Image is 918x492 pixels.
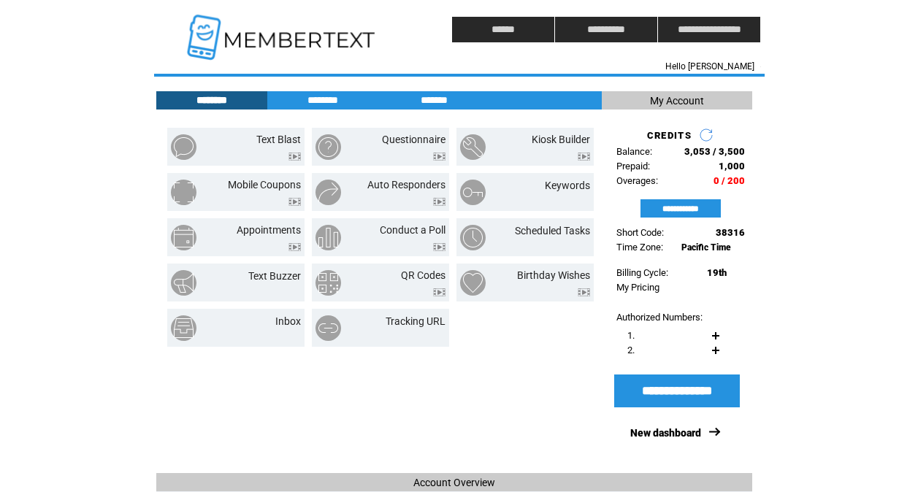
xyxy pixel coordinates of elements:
[578,288,590,296] img: video.png
[288,198,301,206] img: video.png
[315,270,341,296] img: qr-codes.png
[460,270,486,296] img: birthday-wishes.png
[367,179,445,191] a: Auto Responders
[171,315,196,341] img: inbox.png
[401,269,445,281] a: QR Codes
[171,225,196,250] img: appointments.png
[707,267,727,278] span: 19th
[315,134,341,160] img: questionnaire.png
[382,134,445,145] a: Questionnaire
[433,153,445,161] img: video.png
[386,315,445,327] a: Tracking URL
[171,134,196,160] img: text-blast.png
[616,175,658,186] span: Overages:
[433,243,445,251] img: video.png
[433,198,445,206] img: video.png
[433,288,445,296] img: video.png
[288,153,301,161] img: video.png
[532,134,590,145] a: Kiosk Builder
[545,180,590,191] a: Keywords
[460,180,486,205] img: keywords.png
[275,315,301,327] a: Inbox
[616,242,663,253] span: Time Zone:
[616,267,668,278] span: Billing Cycle:
[517,269,590,281] a: Birthday Wishes
[647,130,692,141] span: CREDITS
[616,227,664,238] span: Short Code:
[171,270,196,296] img: text-buzzer.png
[665,61,754,72] span: Hello [PERSON_NAME]
[315,225,341,250] img: conduct-a-poll.png
[684,146,745,157] span: 3,053 / 3,500
[719,161,745,172] span: 1,000
[716,227,745,238] span: 38316
[171,180,196,205] img: mobile-coupons.png
[578,153,590,161] img: video.png
[248,270,301,282] a: Text Buzzer
[288,243,301,251] img: video.png
[714,175,745,186] span: 0 / 200
[315,180,341,205] img: auto-responders.png
[256,134,301,145] a: Text Blast
[616,312,703,323] span: Authorized Numbers:
[650,95,704,107] span: My Account
[228,179,301,191] a: Mobile Coupons
[237,224,301,236] a: Appointments
[627,330,635,341] span: 1.
[380,224,445,236] a: Conduct a Poll
[616,146,652,157] span: Balance:
[616,161,650,172] span: Prepaid:
[460,225,486,250] img: scheduled-tasks.png
[460,134,486,160] img: kiosk-builder.png
[315,315,341,341] img: tracking-url.png
[627,345,635,355] span: 2.
[630,427,701,439] a: New dashboard
[616,282,659,293] a: My Pricing
[413,477,495,488] span: Account Overview
[681,242,731,253] span: Pacific Time
[515,225,590,237] a: Scheduled Tasks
